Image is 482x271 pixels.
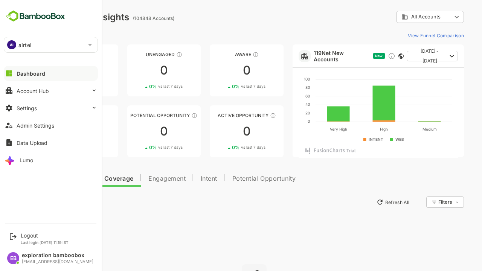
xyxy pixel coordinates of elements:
[279,102,284,107] text: 40
[206,145,239,150] div: 0 %
[4,152,98,167] button: Lumo
[226,52,232,58] div: These accounts have just entered the buying cycle and need further nurturing
[107,15,150,21] ag: (104848 Accounts)
[183,113,257,118] div: Active Opportunity
[22,252,93,259] div: exploration bamboobox
[40,84,74,89] div: 0 %
[370,10,438,24] div: All Accounts
[287,50,344,62] a: 119Net New Accounts
[174,176,191,182] span: Intent
[17,70,45,77] div: Dashboard
[21,240,69,245] p: Last login: [DATE] 11:19 IST
[385,14,414,20] span: All Accounts
[22,259,93,264] div: [EMAIL_ADDRESS][DOMAIN_NAME]
[354,127,361,132] text: High
[4,9,67,23] img: BambooboxFullLogoMark.5f36c76dfaba33ec1ec1367b70bb1252.svg
[361,52,369,60] div: Discover new ICP-fit accounts showing engagement — via intent surges, anonymous website visits, L...
[101,52,175,57] div: Unengaged
[380,51,432,61] button: [DATE] - [DATE]
[123,84,156,89] div: 0 %
[396,127,410,131] text: Medium
[7,252,19,264] div: EB
[279,111,284,115] text: 20
[279,85,284,90] text: 80
[18,105,92,157] a: EngagedThese accounts are warm, further nurturing would qualify them to MQAs00%vs last 7 days
[132,145,156,150] span: vs last 7 days
[21,232,69,239] div: Logout
[372,53,377,59] div: This card does not support filter and segments
[101,44,175,96] a: UnengagedThese accounts have not shown enough engagement and need nurturing00%vs last 7 days
[7,40,16,49] div: AI
[122,176,159,182] span: Engagement
[279,94,284,98] text: 60
[101,64,175,76] div: 0
[412,199,426,205] div: Filters
[386,46,420,66] span: [DATE] - [DATE]
[183,52,257,57] div: Aware
[18,12,103,23] div: Dashboard Insights
[17,122,54,129] div: Admin Settings
[18,125,92,137] div: 0
[64,113,70,119] div: These accounts are warm, further nurturing would qualify them to MQAs
[49,84,74,89] span: vs last 7 days
[49,145,74,150] span: vs last 7 days
[17,105,37,111] div: Settings
[165,113,171,119] div: These accounts are MQAs and can be passed on to Inside Sales
[206,176,270,182] span: Potential Opportunity
[4,83,98,98] button: Account Hub
[101,125,175,137] div: 0
[4,37,98,52] div: AIairtel
[18,52,92,57] div: Unreached
[18,113,92,118] div: Engaged
[244,113,250,119] div: These accounts have open opportunities which might be at any of the Sales Stages
[150,52,156,58] div: These accounts have not shown enough engagement and need nurturing
[101,113,175,118] div: Potential Opportunity
[206,84,239,89] div: 0 %
[303,127,320,132] text: Very High
[183,125,257,137] div: 0
[123,145,156,150] div: 0 %
[411,195,438,209] div: Filters
[281,119,284,123] text: 0
[347,196,386,208] button: Refresh All
[18,195,73,209] button: New Insights
[349,54,356,58] span: New
[183,105,257,157] a: Active OpportunityThese accounts have open opportunities which might be at any of the Sales Stage...
[215,145,239,150] span: vs last 7 days
[183,64,257,76] div: 0
[20,157,33,163] div: Lumo
[378,29,438,41] button: View Funnel Comparison
[18,64,92,76] div: 0
[278,77,284,81] text: 100
[17,140,47,146] div: Data Upload
[215,84,239,89] span: vs last 7 days
[375,14,426,20] div: All Accounts
[101,105,175,157] a: Potential OpportunityThese accounts are MQAs and can be passed on to Inside Sales00%vs last 7 days
[26,176,107,182] span: Data Quality and Coverage
[4,100,98,116] button: Settings
[18,41,32,49] p: airtel
[183,44,257,96] a: AwareThese accounts have just entered the buying cycle and need further nurturing00%vs last 7 days
[40,145,74,150] div: 0 %
[4,118,98,133] button: Admin Settings
[4,135,98,150] button: Data Upload
[4,66,98,81] button: Dashboard
[17,88,49,94] div: Account Hub
[132,84,156,89] span: vs last 7 days
[18,44,92,96] a: UnreachedThese accounts have not been engaged with for a defined time period00%vs last 7 days
[67,52,73,58] div: These accounts have not been engaged with for a defined time period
